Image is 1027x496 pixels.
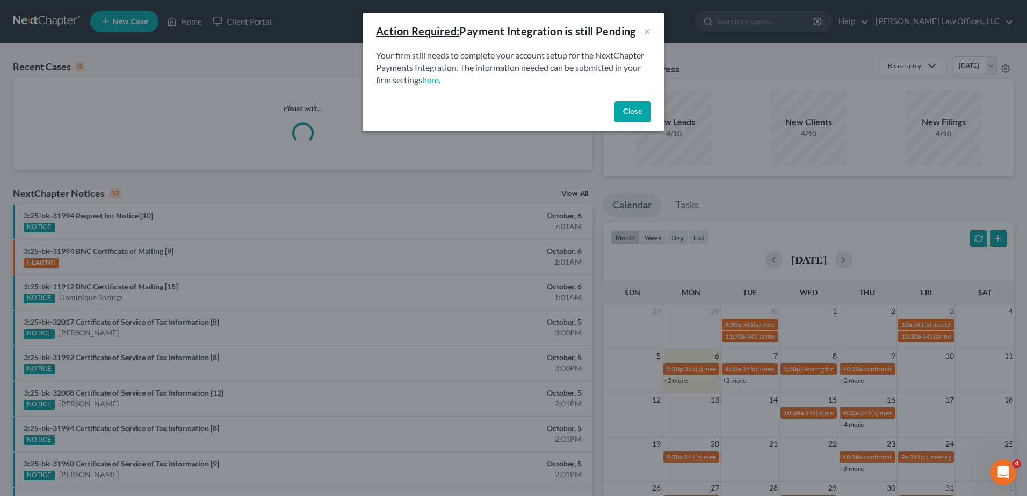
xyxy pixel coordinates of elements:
[1012,459,1021,468] span: 4
[376,24,636,39] div: Payment Integration is still Pending
[376,49,651,86] p: Your firm still needs to complete your account setup for the NextChapter Payments Integration. Th...
[643,25,651,38] button: ×
[422,75,439,85] a: here
[990,459,1016,485] iframe: Intercom live chat
[614,101,651,123] button: Close
[376,25,459,38] u: Action Required:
